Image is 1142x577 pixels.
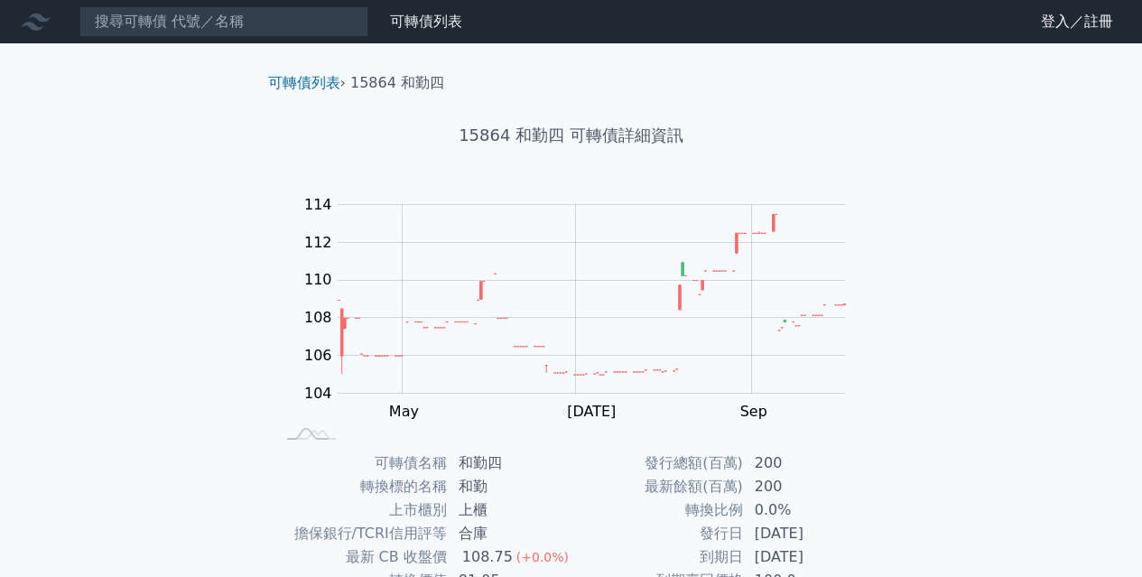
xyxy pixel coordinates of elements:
tspan: 114 [304,196,332,213]
g: Chart [295,196,873,421]
td: 和勤四 [448,451,571,475]
td: 轉換比例 [571,498,744,522]
td: 200 [744,475,868,498]
span: (+0.0%) [516,550,569,564]
td: [DATE] [744,545,868,569]
td: 發行總額(百萬) [571,451,744,475]
td: 合庫 [448,522,571,545]
li: › [268,72,346,94]
td: 發行日 [571,522,744,545]
td: 到期日 [571,545,744,569]
a: 可轉債列表 [268,74,340,91]
td: 上櫃 [448,498,571,522]
tspan: 110 [304,271,332,288]
a: 可轉債列表 [390,13,462,30]
tspan: 112 [304,234,332,251]
tspan: Sep [740,403,767,420]
div: 108.75 [459,546,516,568]
td: 最新餘額(百萬) [571,475,744,498]
td: 上市櫃別 [275,498,448,522]
tspan: May [389,403,419,420]
td: 0.0% [744,498,868,522]
td: 和勤 [448,475,571,498]
tspan: 108 [304,309,332,326]
td: 最新 CB 收盤價 [275,545,448,569]
td: 可轉債名稱 [275,451,448,475]
tspan: 106 [304,347,332,364]
td: [DATE] [744,522,868,545]
li: 15864 和勤四 [350,72,444,94]
tspan: [DATE] [567,403,616,420]
tspan: 104 [304,385,332,402]
h1: 15864 和勤四 可轉債詳細資訊 [254,123,889,148]
a: 登入／註冊 [1026,7,1128,36]
td: 擔保銀行/TCRI信用評等 [275,522,448,545]
td: 轉換標的名稱 [275,475,448,498]
td: 200 [744,451,868,475]
input: 搜尋可轉債 代號／名稱 [79,6,368,37]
